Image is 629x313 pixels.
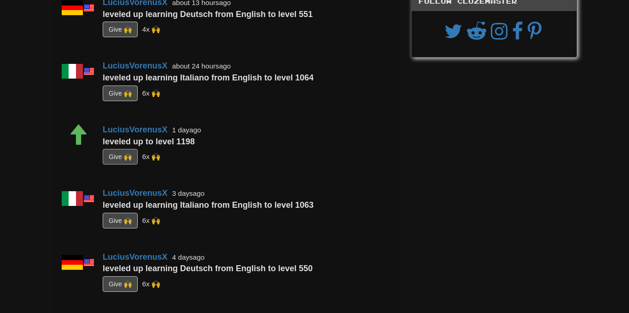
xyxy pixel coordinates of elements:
[103,276,138,292] button: Give 🙌
[103,200,314,210] strong: leveled up learning Italiano from English to level 1063
[103,22,138,37] button: Give 🙌
[103,188,168,198] a: LuciusVorenusX
[172,62,231,70] small: about 24 hours ago
[172,189,205,197] small: 3 days ago
[103,73,314,82] strong: leveled up learning Italiano from English to level 1064
[103,213,138,228] button: Give 🙌
[142,216,160,224] small: superwinston<br />19cupsofcoffee<br />Earluccio<br />Floria7<br />Cezrun64<br />CharmingTigress
[142,89,160,97] small: Cezrun64<br />superwinston<br />Floria7<br />CharmingTigress<br />Earluccio<br />19cupsofcoffee
[103,10,313,19] strong: leveled up learning Deutsch from English to level 551
[103,252,168,262] a: LuciusVorenusX
[172,126,201,134] small: 1 day ago
[142,280,160,288] small: superwinston<br />19cupsofcoffee<br />Earluccio<br />Floria7<br />Cezrun64<br />CharmingTigress
[172,253,205,261] small: 4 days ago
[103,85,138,101] button: Give 🙌
[103,125,168,134] a: LuciusVorenusX
[142,153,160,160] small: 6x 🙌
[103,61,168,70] a: LuciusVorenusX
[142,25,160,33] small: Cezrun64<br />superwinston<br />Earluccio<br />CharmingTigress
[103,264,313,273] strong: leveled up learning Deutsch from English to level 550
[103,149,138,165] button: Give 🙌
[103,137,195,146] strong: leveled up to level 1198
